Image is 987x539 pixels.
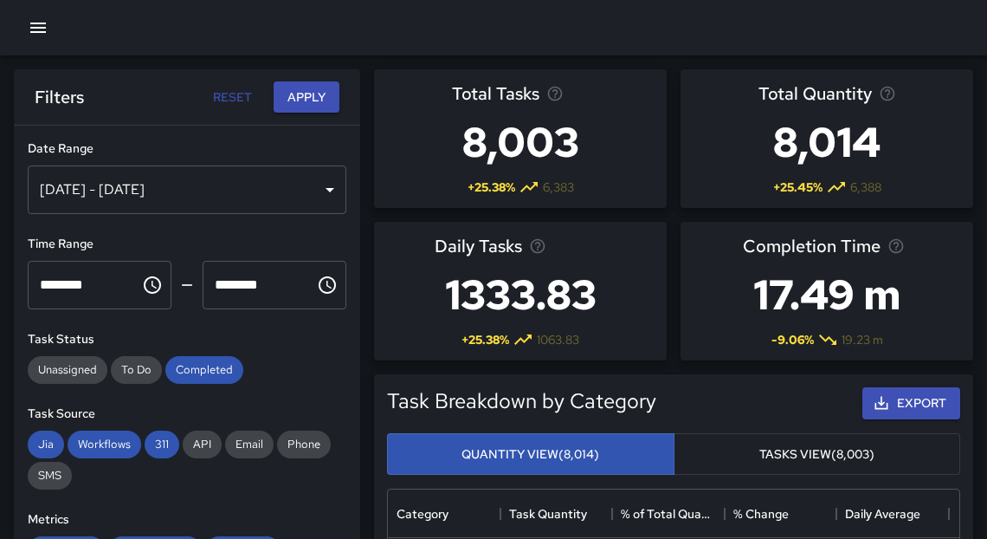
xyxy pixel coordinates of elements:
[845,490,920,538] div: Daily Average
[68,431,141,458] div: Workflows
[387,387,656,415] h5: Task Breakdown by Category
[743,260,912,329] h3: 17.49 m
[773,179,822,196] span: + 25.45 %
[468,179,515,196] span: + 25.38 %
[225,431,274,458] div: Email
[879,85,896,102] svg: Total task quantity in the selected period, compared to the previous period.
[612,490,725,538] div: % of Total Quantity
[135,268,170,302] button: Choose time, selected time is 12:00 AM
[546,85,564,102] svg: Total number of tasks in the selected period, compared to the previous period.
[537,331,579,348] span: 1063.83
[28,140,346,159] h6: Date Range
[452,107,590,177] h3: 8,003
[165,356,243,384] div: Completed
[310,268,345,302] button: Choose time, selected time is 11:59 PM
[277,437,331,451] span: Phone
[28,330,346,349] h6: Task Status
[850,179,881,196] span: 6,388
[28,356,107,384] div: Unassigned
[277,431,331,458] div: Phone
[887,237,905,255] svg: Average time taken to complete tasks in the selected period, compared to the previous period.
[28,166,346,214] div: [DATE] - [DATE]
[842,331,883,348] span: 19.23 m
[435,232,522,260] span: Daily Tasks
[435,260,607,329] h3: 1333.83
[621,490,716,538] div: % of Total Quantity
[28,235,346,254] h6: Time Range
[145,431,179,458] div: 311
[771,331,814,348] span: -9.06 %
[397,490,448,538] div: Category
[743,232,881,260] span: Completion Time
[28,431,64,458] div: Jia
[758,107,896,177] h3: 8,014
[28,362,107,377] span: Unassigned
[183,437,222,451] span: API
[862,387,960,419] button: Export
[204,81,260,114] button: Reset
[145,437,179,451] span: 311
[183,431,222,458] div: API
[35,83,84,111] h6: Filters
[543,179,574,196] span: 6,383
[725,490,837,538] div: % Change
[509,490,587,538] div: Task Quantity
[225,437,274,451] span: Email
[733,490,789,538] div: % Change
[387,433,674,476] button: Quantity View(8,014)
[111,362,162,377] span: To Do
[388,490,500,538] div: Category
[28,437,64,451] span: Jia
[758,80,872,107] span: Total Quantity
[28,468,72,483] span: SMS
[836,490,949,538] div: Daily Average
[500,490,613,538] div: Task Quantity
[28,510,346,529] h6: Metrics
[674,433,961,476] button: Tasks View(8,003)
[111,356,162,384] div: To Do
[529,237,546,255] svg: Average number of tasks per day in the selected period, compared to the previous period.
[452,80,539,107] span: Total Tasks
[165,362,243,377] span: Completed
[28,462,72,490] div: SMS
[28,405,346,424] h6: Task Source
[68,437,141,451] span: Workflows
[274,81,339,114] button: Apply
[461,331,509,348] span: + 25.38 %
